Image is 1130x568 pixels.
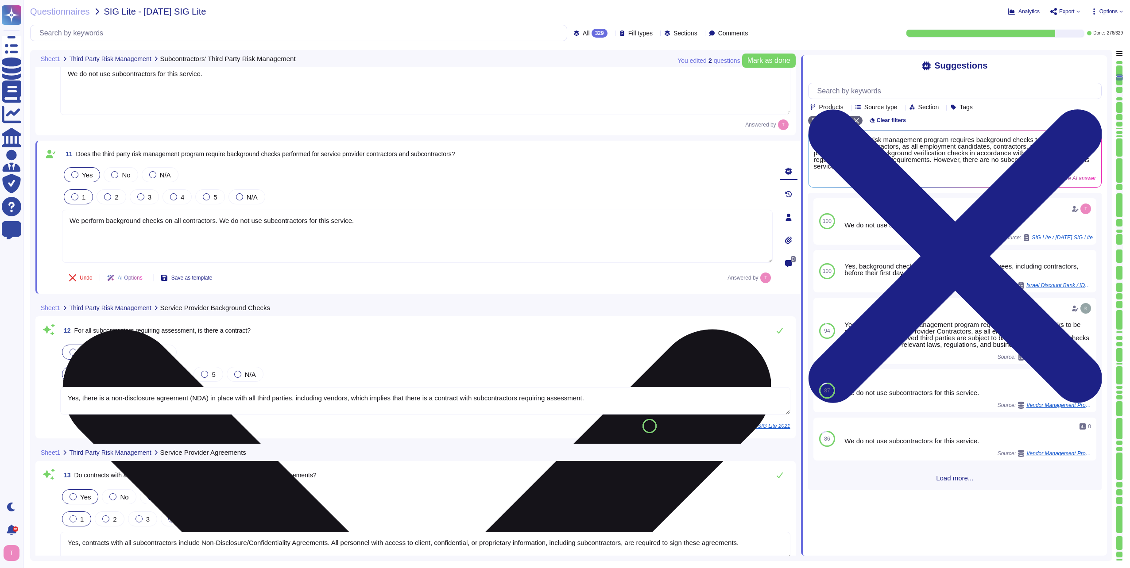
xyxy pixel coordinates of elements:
[673,30,697,36] span: Sections
[813,83,1101,99] input: Search by keywords
[115,193,118,201] span: 2
[1008,8,1040,15] button: Analytics
[60,532,790,559] textarea: Yes, contracts with all subcontractors include Non-Disclosure/Confidentiality Agreements. All per...
[824,328,830,334] span: 94
[2,543,26,563] button: user
[41,56,60,62] span: Sheet1
[60,387,790,414] textarea: Yes, there is a non-disclosure agreement (NDA) in place with all third parties, including vendors...
[60,472,71,478] span: 13
[718,30,748,36] span: Comments
[823,219,832,224] span: 100
[1018,9,1040,14] span: Analytics
[677,58,740,64] span: You edited question s
[160,55,296,62] span: Subcontractors' Third Party Risk Management
[745,122,776,127] span: Answered by
[1107,31,1123,35] span: 276 / 329
[148,193,151,201] span: 3
[824,388,830,393] span: 87
[4,545,19,561] img: user
[69,449,151,456] span: Third Party Risk Management
[708,58,712,64] b: 2
[1080,203,1091,214] img: user
[62,210,773,263] textarea: We perform background checks on all contractors. We do not use subcontractors for this service.
[747,57,790,64] span: Mark as done
[76,150,455,157] span: Does the third party risk management program require background checks performed for service prov...
[1080,303,1091,314] img: user
[824,436,830,441] span: 86
[160,304,270,311] span: Service Provider Background Checks
[60,327,71,334] span: 12
[41,305,60,311] span: Sheet1
[160,449,246,456] span: Service Provider Agreements
[778,119,789,130] img: user
[1093,31,1105,35] span: Done:
[69,56,151,62] span: Third Party Risk Management
[13,526,18,532] div: 9+
[742,54,796,68] button: Mark as done
[998,450,1093,457] span: Source:
[760,272,771,283] img: user
[247,193,258,201] span: N/A
[791,256,796,262] span: 0
[69,305,151,311] span: Third Party Risk Management
[60,63,790,115] textarea: We do not use subcontractors for this service.
[62,151,73,157] span: 11
[160,171,171,179] span: N/A
[82,171,93,179] span: Yes
[646,423,654,428] span: 100
[213,193,217,201] span: 5
[30,7,90,16] span: Questionnaires
[628,30,653,36] span: Fill types
[104,7,206,16] span: SIG Lite - [DATE] SIG Lite
[1099,9,1118,14] span: Options
[592,29,608,38] div: 329
[823,269,832,274] span: 100
[82,193,85,201] span: 1
[1026,451,1093,456] span: Vendor Management Program
[583,30,590,36] span: All
[41,449,60,456] span: Sheet1
[35,25,567,41] input: Search by keywords
[122,171,130,179] span: No
[808,475,1102,481] span: Load more...
[181,193,184,201] span: 4
[1059,9,1075,14] span: Export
